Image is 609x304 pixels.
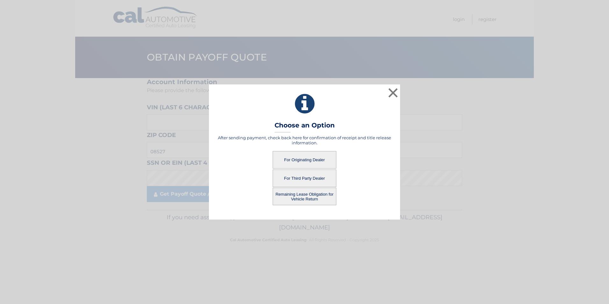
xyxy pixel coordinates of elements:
[387,86,399,99] button: ×
[217,135,392,145] h5: After sending payment, check back here for confirmation of receipt and title release information.
[273,188,336,205] button: Remaining Lease Obligation for Vehicle Return
[273,170,336,187] button: For Third Party Dealer
[273,151,336,169] button: For Originating Dealer
[275,121,335,133] h3: Choose an Option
